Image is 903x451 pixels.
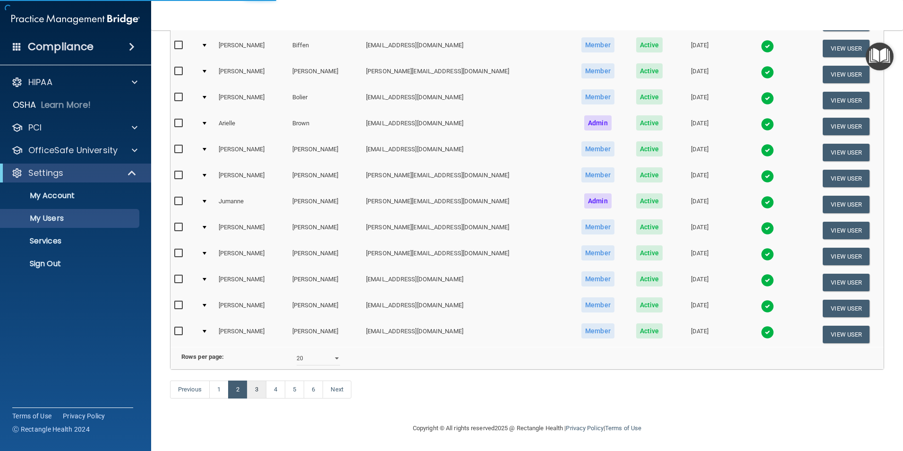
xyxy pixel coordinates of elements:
[581,63,614,78] span: Member
[761,92,774,105] img: tick.e7d51cea.svg
[823,118,869,135] button: View User
[673,113,726,139] td: [DATE]
[362,295,570,321] td: [EMAIL_ADDRESS][DOMAIN_NAME]
[215,269,289,295] td: [PERSON_NAME]
[866,43,894,70] button: Open Resource Center
[673,321,726,347] td: [DATE]
[12,411,51,421] a: Terms of Use
[289,87,362,113] td: Bolier
[12,425,90,434] span: Ⓒ Rectangle Health 2024
[584,193,612,208] span: Admin
[362,243,570,269] td: [PERSON_NAME][EMAIL_ADDRESS][DOMAIN_NAME]
[761,118,774,131] img: tick.e7d51cea.svg
[636,271,663,286] span: Active
[362,321,570,347] td: [EMAIL_ADDRESS][DOMAIN_NAME]
[581,141,614,156] span: Member
[28,77,52,88] p: HIPAA
[289,61,362,87] td: [PERSON_NAME]
[636,89,663,104] span: Active
[673,139,726,165] td: [DATE]
[362,165,570,191] td: [PERSON_NAME][EMAIL_ADDRESS][DOMAIN_NAME]
[823,274,869,291] button: View User
[673,35,726,61] td: [DATE]
[215,243,289,269] td: [PERSON_NAME]
[581,245,614,260] span: Member
[11,77,137,88] a: HIPAA
[761,222,774,235] img: tick.e7d51cea.svg
[636,193,663,208] span: Active
[289,35,362,61] td: Biffen
[581,37,614,52] span: Member
[761,144,774,157] img: tick.e7d51cea.svg
[11,122,137,133] a: PCI
[215,87,289,113] td: [PERSON_NAME]
[228,381,247,399] a: 2
[823,222,869,239] button: View User
[362,269,570,295] td: [EMAIL_ADDRESS][DOMAIN_NAME]
[362,139,570,165] td: [EMAIL_ADDRESS][DOMAIN_NAME]
[11,10,140,29] img: PMB logo
[215,139,289,165] td: [PERSON_NAME]
[28,167,63,179] p: Settings
[761,326,774,339] img: tick.e7d51cea.svg
[673,87,726,113] td: [DATE]
[673,243,726,269] td: [DATE]
[761,300,774,313] img: tick.e7d51cea.svg
[566,425,603,432] a: Privacy Policy
[673,61,726,87] td: [DATE]
[581,271,614,286] span: Member
[605,425,641,432] a: Terms of Use
[823,300,869,317] button: View User
[761,66,774,79] img: tick.e7d51cea.svg
[362,191,570,217] td: [PERSON_NAME][EMAIL_ADDRESS][DOMAIN_NAME]
[289,295,362,321] td: [PERSON_NAME]
[6,214,135,223] p: My Users
[673,165,726,191] td: [DATE]
[823,40,869,57] button: View User
[215,217,289,243] td: [PERSON_NAME]
[636,141,663,156] span: Active
[740,384,892,422] iframe: Drift Widget Chat Controller
[355,413,699,443] div: Copyright © All rights reserved 2025 @ Rectangle Health | |
[673,269,726,295] td: [DATE]
[362,35,570,61] td: [EMAIL_ADDRESS][DOMAIN_NAME]
[11,167,137,179] a: Settings
[636,219,663,234] span: Active
[581,167,614,182] span: Member
[215,321,289,347] td: [PERSON_NAME]
[823,196,869,213] button: View User
[247,381,266,399] a: 3
[761,248,774,261] img: tick.e7d51cea.svg
[581,219,614,234] span: Member
[285,381,304,399] a: 5
[209,381,229,399] a: 1
[761,170,774,183] img: tick.e7d51cea.svg
[823,144,869,161] button: View User
[362,217,570,243] td: [PERSON_NAME][EMAIL_ADDRESS][DOMAIN_NAME]
[673,191,726,217] td: [DATE]
[289,139,362,165] td: [PERSON_NAME]
[289,165,362,191] td: [PERSON_NAME]
[289,191,362,217] td: [PERSON_NAME]
[823,248,869,265] button: View User
[6,236,135,246] p: Services
[215,61,289,87] td: [PERSON_NAME]
[304,381,323,399] a: 6
[823,66,869,83] button: View User
[581,297,614,312] span: Member
[6,191,135,200] p: My Account
[11,145,137,156] a: OfficeSafe University
[581,323,614,338] span: Member
[323,381,351,399] a: Next
[215,191,289,217] td: Jumanne
[636,245,663,260] span: Active
[636,297,663,312] span: Active
[289,243,362,269] td: [PERSON_NAME]
[636,37,663,52] span: Active
[823,170,869,187] button: View User
[673,217,726,243] td: [DATE]
[636,63,663,78] span: Active
[215,113,289,139] td: Arielle
[636,115,663,130] span: Active
[289,321,362,347] td: [PERSON_NAME]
